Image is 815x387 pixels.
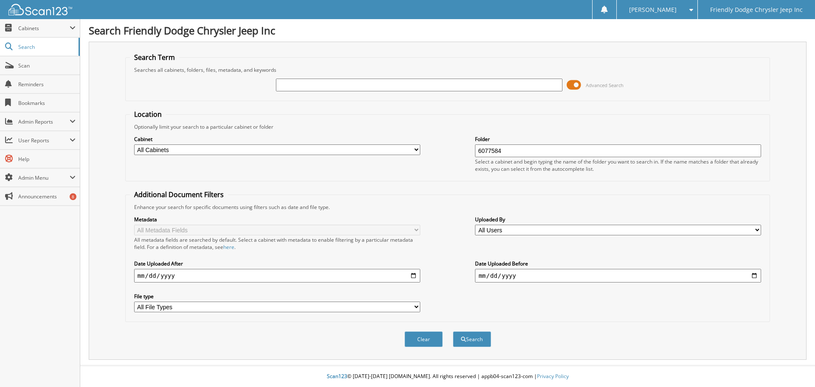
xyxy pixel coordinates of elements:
label: Folder [475,136,761,143]
div: © [DATE]-[DATE] [DOMAIN_NAME]. All rights reserved | appb04-scan123-com | [80,366,815,387]
input: start [134,269,420,282]
label: Date Uploaded Before [475,260,761,267]
span: Friendly Dodge Chrysler Jeep Inc [710,7,803,12]
legend: Search Term [130,53,179,62]
span: Scan123 [327,373,347,380]
span: Announcements [18,193,76,200]
label: Metadata [134,216,420,223]
span: Admin Reports [18,118,70,125]
span: Search [18,43,74,51]
label: Date Uploaded After [134,260,420,267]
div: All metadata fields are searched by default. Select a cabinet with metadata to enable filtering b... [134,236,420,251]
div: Enhance your search for specific documents using filters such as date and file type. [130,203,766,211]
label: File type [134,293,420,300]
button: Search [453,331,491,347]
h1: Search Friendly Dodge Chrysler Jeep Inc [89,23,807,37]
span: Bookmarks [18,99,76,107]
span: Scan [18,62,76,69]
span: User Reports [18,137,70,144]
legend: Additional Document Filters [130,190,228,199]
a: Privacy Policy [537,373,569,380]
button: Clear [405,331,443,347]
span: [PERSON_NAME] [629,7,677,12]
span: Advanced Search [586,82,624,88]
input: end [475,269,761,282]
div: 8 [70,193,76,200]
span: Reminders [18,81,76,88]
div: Searches all cabinets, folders, files, metadata, and keywords [130,66,766,73]
a: here [223,243,234,251]
img: scan123-logo-white.svg [8,4,72,15]
label: Cabinet [134,136,420,143]
div: Select a cabinet and begin typing the name of the folder you want to search in. If the name match... [475,158,761,172]
legend: Location [130,110,166,119]
div: Optionally limit your search to a particular cabinet or folder [130,123,766,130]
span: Admin Menu [18,174,70,181]
label: Uploaded By [475,216,761,223]
span: Help [18,155,76,163]
span: Cabinets [18,25,70,32]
